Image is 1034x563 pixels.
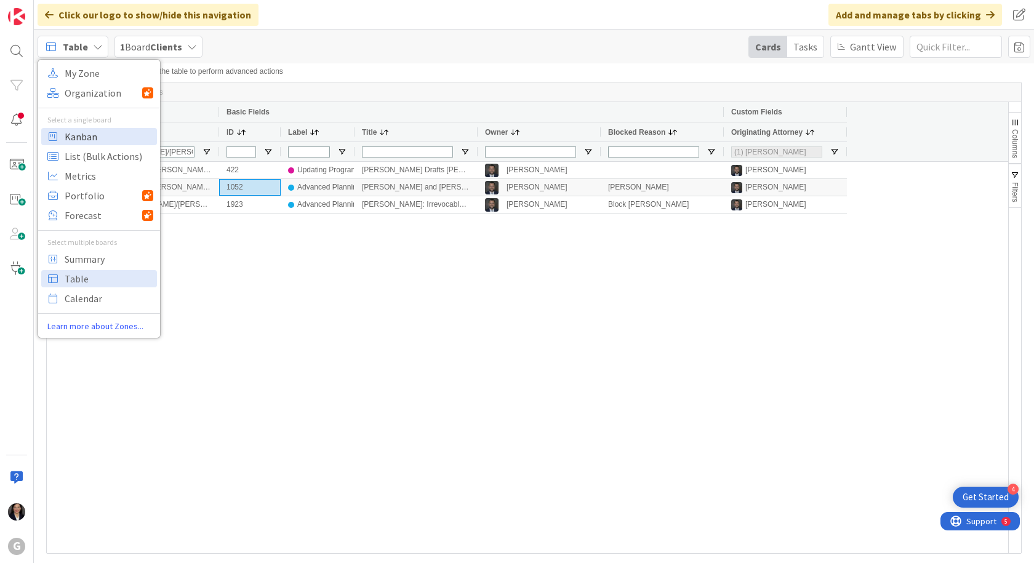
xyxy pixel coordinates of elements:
div: 5 [64,5,67,15]
span: Blocked Reason [608,128,665,137]
div: [PERSON_NAME] [507,180,567,195]
div: 1052 [219,179,281,196]
span: My Zone [65,64,153,82]
div: Cards [749,36,787,57]
span: Gantt View [850,39,896,54]
span: Owner [485,128,508,137]
div: Block [PERSON_NAME] [601,196,724,213]
div: 1923 [219,196,281,213]
button: Open Filter Menu [202,147,212,157]
div: Tasks [787,36,824,57]
span: List (Bulk Actions) [65,147,153,166]
span: Label [288,128,307,137]
a: My Zone [41,65,157,82]
span: Metrics [65,167,153,185]
a: Calendar [41,290,157,307]
div: Select multiple boards [38,237,160,248]
span: ID [226,128,234,137]
span: Table [65,270,153,288]
div: [PERSON_NAME] [745,197,806,212]
span: Title [362,128,377,137]
div: Select and right-click cells in the table to perform advanced actions [52,67,1016,76]
div: [PERSON_NAME] [507,162,567,178]
a: Metrics [41,167,157,185]
a: Organization [41,84,157,102]
a: Kanban [41,128,157,145]
button: Open Filter Menu [460,147,470,157]
img: JW [731,165,742,176]
input: Quick Filter... [910,36,1002,58]
img: JW [485,198,499,212]
button: Open Filter Menu [337,147,347,157]
button: Open Filter Menu [583,147,593,157]
div: Open Get Started checklist, remaining modules: 4 [953,487,1019,508]
div: [PERSON_NAME] Drafts [PERSON_NAME] to [PERSON_NAME], Set up Review Meeting for [DATE] [355,162,478,178]
div: [PERSON_NAME] [745,180,806,195]
span: Table [63,39,88,54]
div: Click our logo to show/hide this navigation [38,4,258,26]
div: [PERSON_NAME] [507,197,567,212]
button: Open Filter Menu [707,147,716,157]
a: List (Bulk Actions) [41,148,157,165]
div: Get Started [963,491,1009,503]
span: Basic Fields [226,108,270,116]
div: 4 [1008,484,1019,495]
span: Summary [65,250,153,268]
div: [PERSON_NAME] [601,179,724,196]
a: Portfolio [41,187,157,204]
span: Custom Fields [731,108,782,116]
span: Originating Attorney [731,128,803,137]
button: Open Filter Menu [830,147,840,157]
b: Clients [150,41,182,53]
a: Forecast [41,207,157,224]
img: JW [485,164,499,177]
a: Summary [41,250,157,268]
div: [PERSON_NAME] [745,162,806,178]
div: Select a single board [38,114,160,126]
span: Forecast [65,206,142,225]
a: Table [41,270,157,287]
div: Add and manage tabs by clicking [828,4,1002,26]
input: Owner Filter Input [485,146,576,158]
img: Visit kanbanzone.com [8,8,25,25]
a: Learn more about Zones... [38,320,160,333]
img: JW [731,182,742,193]
span: Kanban [65,127,153,146]
span: Filters [1011,182,1019,202]
span: Portfolio [65,186,142,205]
span: Columns [1011,129,1019,158]
div: [PERSON_NAME] and [PERSON_NAME]: SLAT Drafts [PERSON_NAME] - Signing [DATE] [355,179,478,196]
div: Updating Programs [297,162,361,178]
input: ID Filter Input [226,146,256,158]
input: Label Filter Input [288,146,330,158]
img: JW [485,181,499,194]
input: Title Filter Input [362,146,453,158]
img: AM [8,503,25,521]
div: 422 [219,162,281,178]
button: Open Filter Menu [263,147,273,157]
div: [PERSON_NAME]: Irrevocable Trust for Granddaughter: Drafts [PERSON_NAME] [355,196,478,213]
input: Blocked Reason Filter Input [608,146,699,158]
span: Calendar [65,289,153,308]
b: 1 [120,41,125,53]
div: Advanced Planning [297,180,361,195]
span: Support [26,2,56,17]
span: Organization [65,84,142,102]
div: G [8,538,25,555]
span: Board [120,39,182,54]
img: JW [731,199,742,210]
div: Advanced Planning [297,197,361,212]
